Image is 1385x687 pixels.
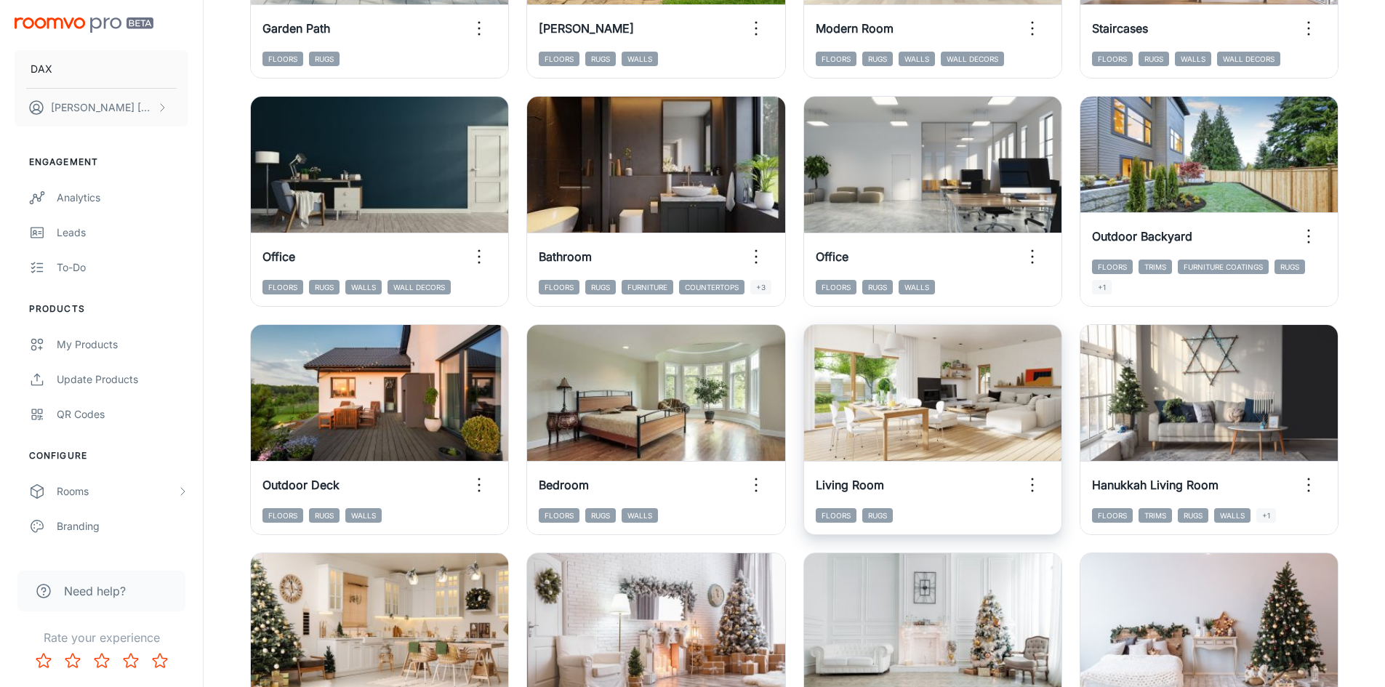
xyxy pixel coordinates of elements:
span: +1 [1256,508,1276,523]
button: Rate 1 star [29,646,58,675]
span: Floors [539,508,579,523]
span: Floors [1092,260,1133,274]
span: Floors [816,280,856,294]
div: Branding [57,518,188,534]
span: Walls [622,52,658,66]
span: Wall Decors [388,280,451,294]
span: Rugs [1139,52,1169,66]
h6: [PERSON_NAME] [539,20,634,37]
div: QR Codes [57,406,188,422]
div: Update Products [57,371,188,387]
span: Floors [816,508,856,523]
span: Floors [1092,52,1133,66]
div: Rooms [57,483,177,499]
div: Analytics [57,190,188,206]
span: Rugs [585,508,616,523]
span: Trims [1139,508,1172,523]
span: Floors [816,52,856,66]
h6: Outdoor Backyard [1092,228,1192,245]
span: Trims [1139,260,1172,274]
span: Rugs [862,280,893,294]
span: Rugs [585,52,616,66]
div: My Products [57,337,188,353]
button: Rate 4 star [116,646,145,675]
div: To-do [57,260,188,276]
span: Countertops [679,280,744,294]
button: Rate 5 star [145,646,174,675]
span: Walls [1214,508,1250,523]
span: Floors [539,52,579,66]
span: +1 [1092,280,1112,294]
button: Rate 3 star [87,646,116,675]
span: Rugs [862,508,893,523]
span: Floors [262,280,303,294]
span: Rugs [862,52,893,66]
h6: Living Room [816,476,884,494]
h6: Garden Path [262,20,330,37]
p: Rate your experience [12,629,191,646]
span: Floors [1092,508,1133,523]
h6: Staircases [1092,20,1148,37]
span: Walls [622,508,658,523]
h6: Office [262,248,295,265]
h6: Bedroom [539,476,589,494]
span: Walls [345,508,382,523]
div: Texts [57,553,188,569]
span: Wall Decors [941,52,1004,66]
span: Wall Decors [1217,52,1280,66]
div: Leads [57,225,188,241]
span: Furniture Coatings [1178,260,1269,274]
p: [PERSON_NAME] [PERSON_NAME] [51,100,153,116]
span: Floors [262,52,303,66]
p: DAX [31,61,52,77]
span: Walls [1175,52,1211,66]
span: Walls [899,52,935,66]
button: [PERSON_NAME] [PERSON_NAME] [15,89,188,126]
span: +3 [750,280,771,294]
img: Roomvo PRO Beta [15,17,153,33]
h6: Bathroom [539,248,592,265]
span: Rugs [1274,260,1305,274]
span: Rugs [309,508,340,523]
span: Rugs [585,280,616,294]
span: Floors [539,280,579,294]
span: Walls [345,280,382,294]
h6: Office [816,248,848,265]
span: Furniture [622,280,673,294]
span: Rugs [309,52,340,66]
span: Floors [262,508,303,523]
h6: Hanukkah Living Room [1092,476,1219,494]
h6: Outdoor Deck [262,476,340,494]
button: Rate 2 star [58,646,87,675]
span: Rugs [309,280,340,294]
span: Need help? [64,582,126,600]
h6: Modern Room [816,20,894,37]
span: Rugs [1178,508,1208,523]
span: Walls [899,280,935,294]
button: DAX [15,50,188,88]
